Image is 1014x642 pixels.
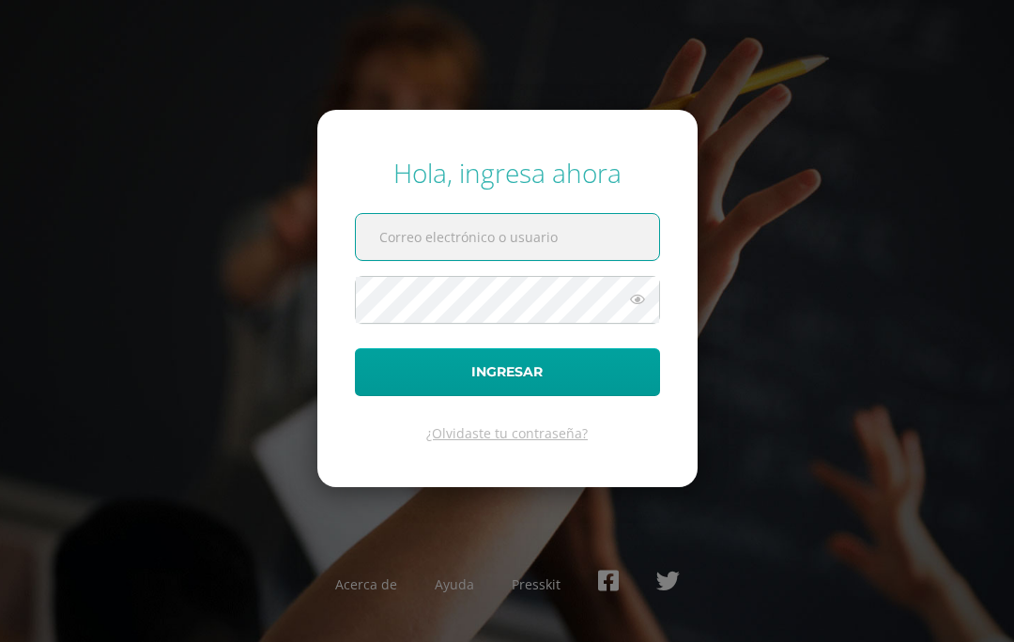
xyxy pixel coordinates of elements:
a: ¿Olvidaste tu contraseña? [426,424,588,442]
button: Ingresar [355,348,660,396]
a: Presskit [512,575,561,593]
div: Hola, ingresa ahora [355,155,660,191]
a: Ayuda [435,575,474,593]
a: Acerca de [335,575,397,593]
input: Correo electrónico o usuario [356,214,659,260]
